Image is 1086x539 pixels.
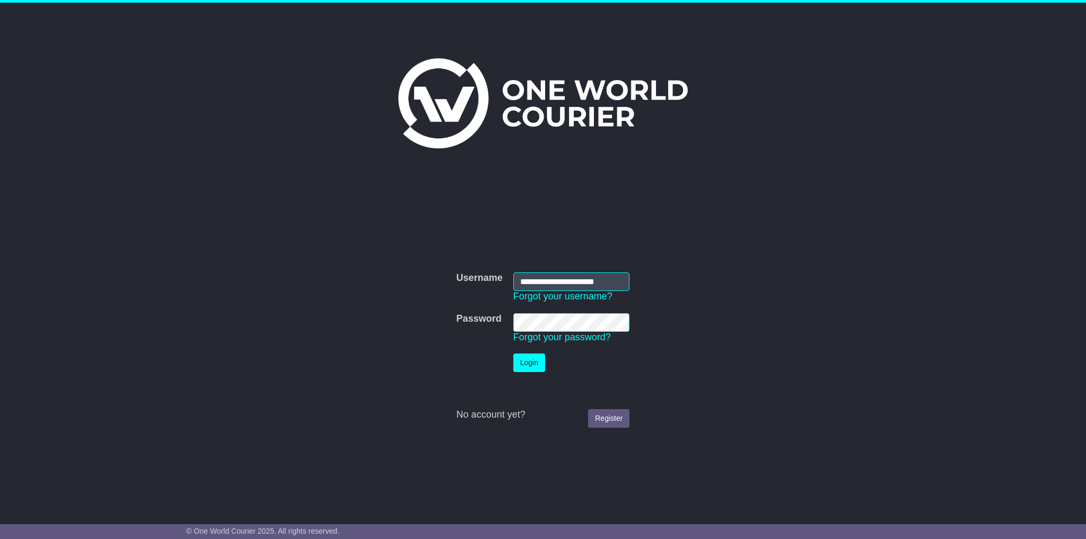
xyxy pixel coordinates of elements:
[457,313,502,325] label: Password
[513,354,545,372] button: Login
[186,527,339,535] span: © One World Courier 2025. All rights reserved.
[513,291,612,302] a: Forgot your username?
[588,409,629,428] a: Register
[457,272,503,284] label: Username
[457,409,630,421] div: No account yet?
[398,58,688,148] img: One World
[513,332,611,342] a: Forgot your password?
